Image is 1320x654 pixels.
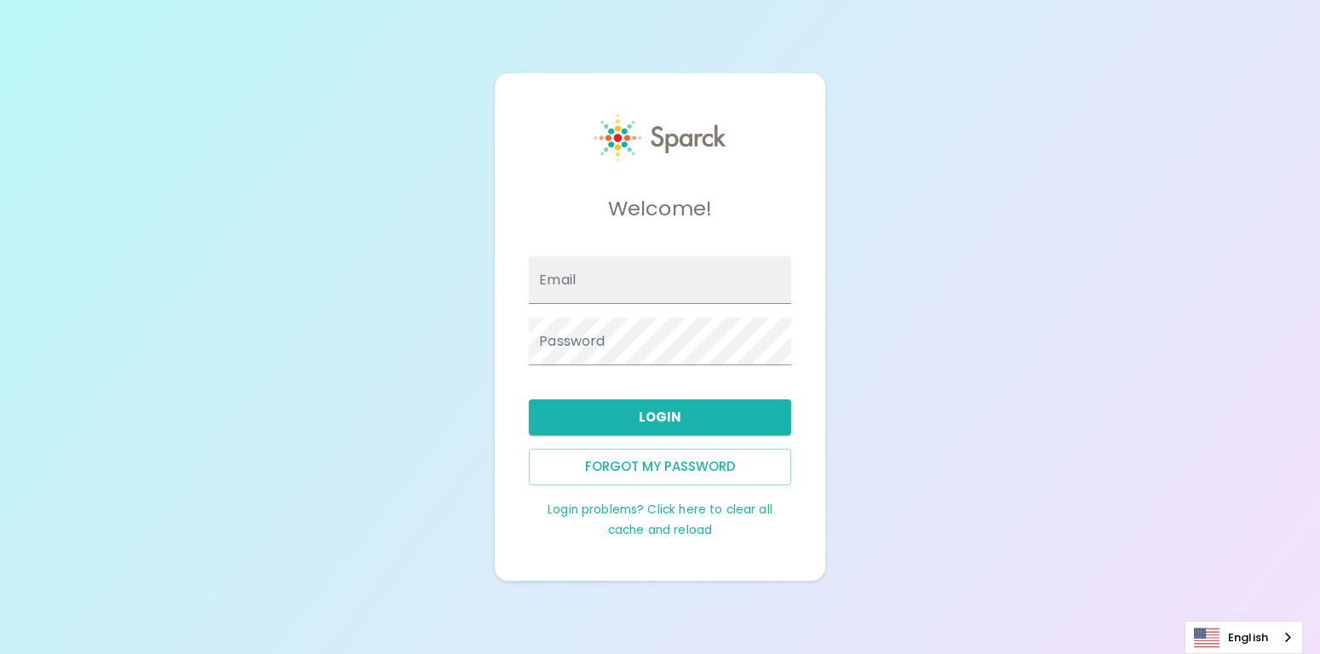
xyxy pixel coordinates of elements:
a: Login problems? Click here to clear all cache and reload [548,502,772,538]
a: English [1185,622,1302,653]
button: Login [529,399,791,435]
img: Sparck logo [594,114,726,162]
div: Language [1185,621,1303,654]
aside: Language selected: English [1185,621,1303,654]
h5: Welcome! [529,195,791,222]
button: Forgot my password [529,449,791,485]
